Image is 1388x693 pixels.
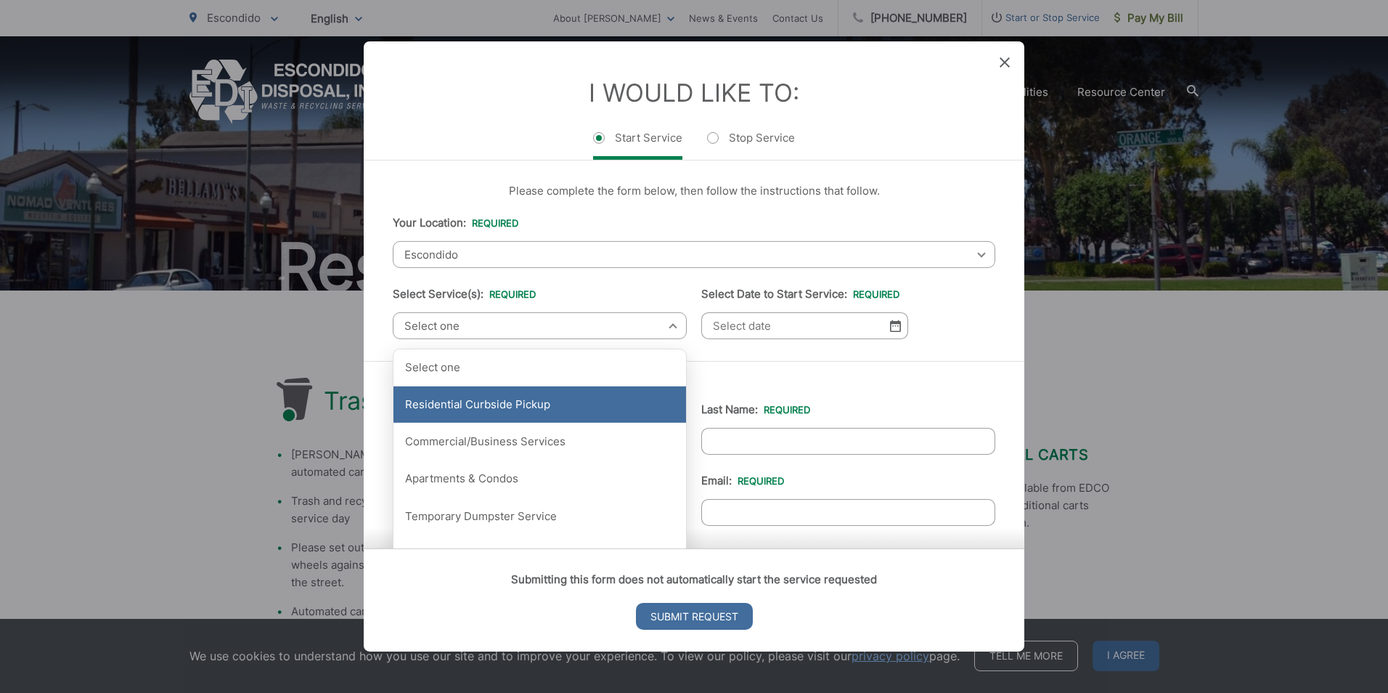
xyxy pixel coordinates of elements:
[701,312,908,339] input: Select date
[393,241,995,268] span: Escondido
[707,131,795,160] label: Stop Service
[393,461,686,497] div: Apartments & Condos
[393,386,686,423] div: Residential Curbside Pickup
[636,603,753,630] input: Submit Request
[393,216,518,230] label: Your Location:
[593,131,682,160] label: Start Service
[511,572,877,586] strong: Submitting this form does not automatically start the service requested
[890,320,901,332] img: Select date
[393,349,686,386] div: Select one
[393,288,536,301] label: Select Service(s):
[393,182,995,200] p: Please complete the form below, then follow the instructions that follow.
[393,498,686,535] div: Temporary Dumpster Service
[701,288,899,301] label: Select Date to Start Service:
[589,78,799,108] label: I Would Like To:
[701,403,810,416] label: Last Name:
[701,474,784,487] label: Email:
[393,312,687,339] span: Select one
[393,535,686,572] div: Construction & Demolition
[393,423,686,460] div: Commercial/Business Services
